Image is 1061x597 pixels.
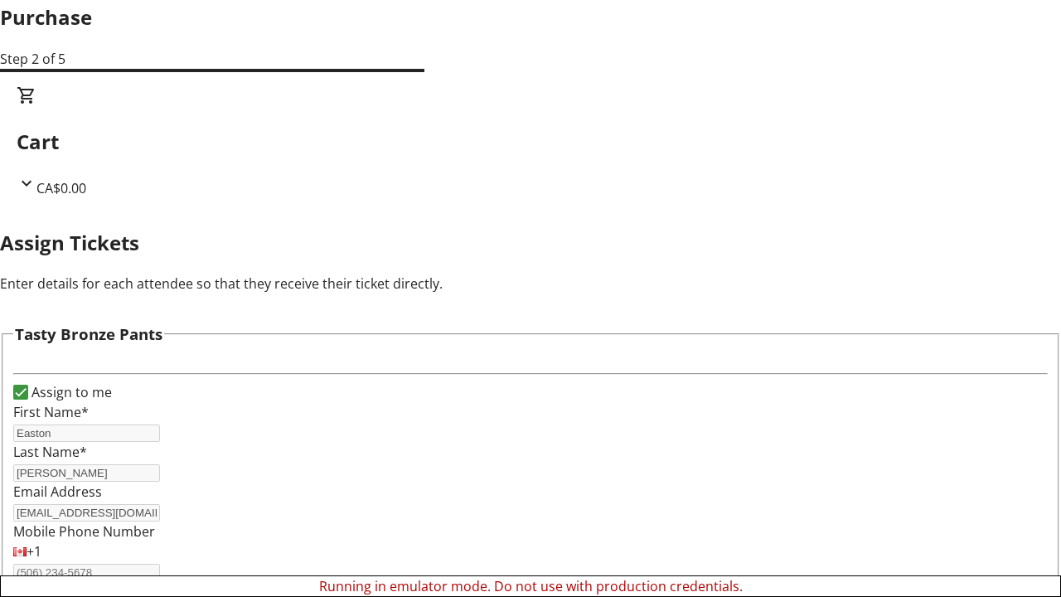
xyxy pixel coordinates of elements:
span: CA$0.00 [36,179,86,197]
input: (506) 234-5678 [13,564,160,581]
label: Assign to me [28,382,112,402]
label: First Name* [13,403,89,421]
label: Last Name* [13,443,87,461]
label: Email Address [13,483,102,501]
h3: Tasty Bronze Pants [15,323,162,346]
h2: Cart [17,127,1044,157]
div: CartCA$0.00 [17,85,1044,198]
label: Mobile Phone Number [13,522,155,541]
